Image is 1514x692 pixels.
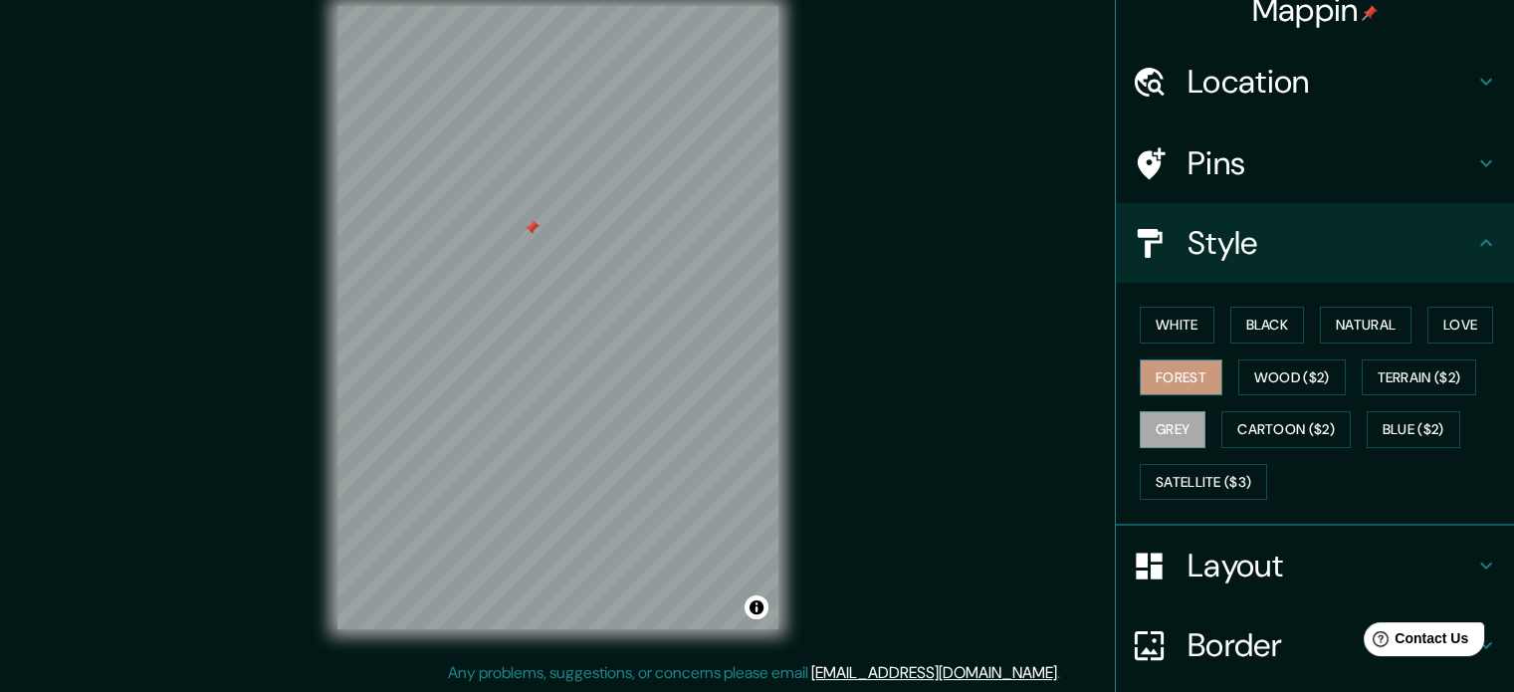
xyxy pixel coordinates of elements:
button: Blue ($2) [1367,411,1460,448]
button: Cartoon ($2) [1221,411,1351,448]
button: Wood ($2) [1238,359,1346,396]
h4: Style [1188,223,1474,263]
button: Love [1427,307,1493,344]
h4: Pins [1188,143,1474,183]
button: Natural [1320,307,1411,344]
h4: Layout [1188,546,1474,585]
button: Terrain ($2) [1362,359,1477,396]
button: White [1140,307,1214,344]
div: Location [1116,42,1514,121]
button: Satellite ($3) [1140,464,1267,501]
p: Any problems, suggestions, or concerns please email . [448,661,1060,685]
iframe: Help widget launcher [1337,614,1492,670]
a: [EMAIL_ADDRESS][DOMAIN_NAME] [811,662,1057,683]
h4: Location [1188,62,1474,102]
div: Layout [1116,526,1514,605]
button: Forest [1140,359,1222,396]
div: Pins [1116,123,1514,203]
button: Black [1230,307,1305,344]
div: Border [1116,605,1514,685]
h4: Border [1188,625,1474,665]
canvas: Map [337,6,778,629]
button: Toggle attribution [745,595,768,619]
button: Grey [1140,411,1205,448]
div: . [1063,661,1067,685]
div: Style [1116,203,1514,283]
div: . [1060,661,1063,685]
img: pin-icon.png [1362,5,1378,21]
